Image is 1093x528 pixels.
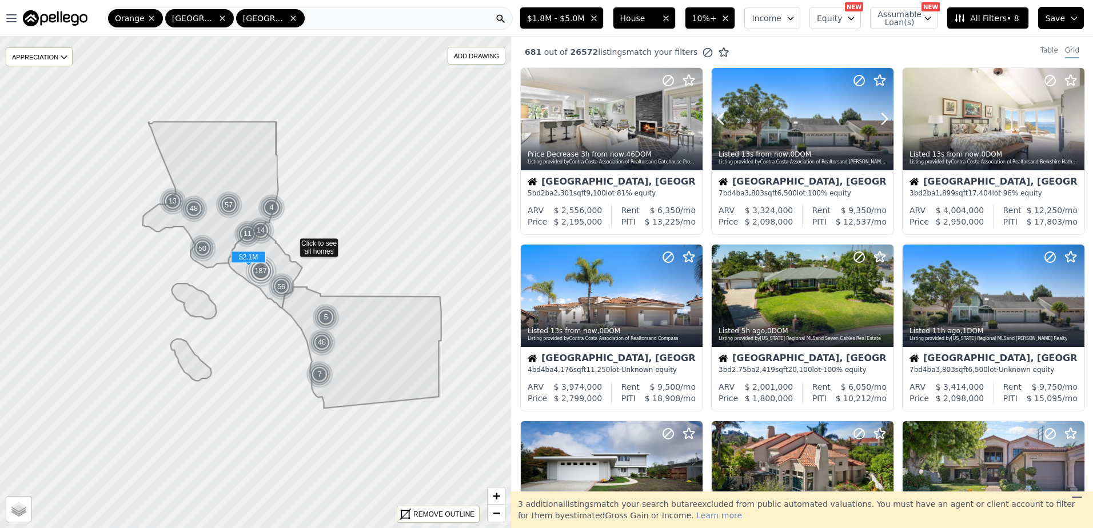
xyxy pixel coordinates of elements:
[936,394,984,403] span: $ 2,098,000
[234,220,261,247] div: 11
[719,335,888,342] div: Listing provided by [US_STATE] Regional MLS and Seven Gables Real Estate
[528,216,547,227] div: Price
[528,354,696,365] div: [GEOGRAPHIC_DATA], [GEOGRAPHIC_DATA]
[234,220,262,247] img: g1.png
[586,366,610,374] span: 11,250
[1018,393,1078,404] div: /mo
[1003,205,1022,216] div: Rent
[719,177,728,186] img: House
[6,47,73,66] div: APPRECIATION
[909,381,926,393] div: ARV
[756,366,775,374] span: 2,419
[909,150,1079,159] div: Listed , 0 DOM
[488,505,505,522] a: Zoom out
[685,7,736,29] button: 10%+
[954,13,1019,24] span: All Filters • 8
[188,234,218,263] img: g2.png
[640,381,696,393] div: /mo
[554,394,603,403] span: $ 2,799,000
[1003,216,1018,227] div: PITI
[528,393,547,404] div: Price
[554,366,573,374] span: 4,176
[650,206,680,215] span: $ 6,350
[936,366,955,374] span: 3,803
[817,13,842,24] span: Equity
[719,216,738,227] div: Price
[306,361,333,388] div: 7
[1022,205,1078,216] div: /mo
[243,13,286,24] span: [GEOGRAPHIC_DATA]
[719,150,888,159] div: Listed , 0 DOM
[711,67,893,235] a: Listed 13s from now,0DOMListing provided byContra Costa Association of Realtorsand [PERSON_NAME] ...
[909,189,1078,198] div: 3 bd 2 ba sqft lot · 96% equity
[1046,13,1065,24] span: Save
[258,194,286,221] img: g1.png
[621,381,640,393] div: Rent
[812,205,831,216] div: Rent
[214,190,244,219] div: 57
[932,150,979,158] time: 2025-09-22 18:42
[827,216,887,227] div: /mo
[922,2,940,11] div: NEW
[741,150,788,158] time: 2025-09-22 18:42
[845,2,863,11] div: NEW
[812,393,827,404] div: PITI
[640,205,696,216] div: /mo
[841,206,871,215] span: $ 9,350
[777,189,796,197] span: 6,500
[528,335,697,342] div: Listing provided by Contra Costa Association of Realtors and Compass
[831,205,887,216] div: /mo
[645,394,680,403] span: $ 18,908
[6,497,31,522] a: Layers
[159,187,187,215] img: g1.png
[554,206,603,215] span: $ 2,556,000
[520,7,603,29] button: $1.8M - $5.0M
[528,381,544,393] div: ARV
[741,327,765,335] time: 2025-09-22 13:56
[231,251,266,267] div: $2.1M
[936,206,984,215] span: $ 4,004,000
[745,189,764,197] span: 3,803
[621,393,636,404] div: PITI
[214,190,244,219] img: g2.png
[511,46,729,58] div: out of listings
[528,177,696,189] div: [GEOGRAPHIC_DATA], [GEOGRAPHIC_DATA]
[493,506,500,520] span: −
[831,381,887,393] div: /mo
[180,195,208,222] div: 48
[827,393,887,404] div: /mo
[568,47,599,57] span: 26572
[312,303,340,331] div: 5
[745,206,793,215] span: $ 3,324,000
[909,205,926,216] div: ARV
[172,13,216,24] span: [GEOGRAPHIC_DATA]
[554,382,603,391] span: $ 3,974,000
[312,303,340,331] img: g1.png
[968,189,992,197] span: 17,404
[909,365,1078,374] div: 7 bd 4 ba sqft lot · Unknown equity
[909,159,1079,166] div: Listing provided by Contra Costa Association of Realtors and Berkshire Hathaway HomeServices [US_...
[511,491,1093,528] div: 3 additional listing s match your search but are excluded from public automated valuations. You m...
[909,354,919,363] img: House
[719,393,738,404] div: Price
[115,13,145,24] span: Orange
[812,216,827,227] div: PITI
[520,244,702,411] a: Listed 13s from now,0DOMListing provided byContra Costa Association of Realtorsand CompassHouse[G...
[841,382,871,391] span: $ 6,050
[902,67,1084,235] a: Listed 13s from now,0DOMListing provided byContra Costa Association of Realtorsand Berkshire Hath...
[909,326,1079,335] div: Listed , 1 DOM
[809,7,861,29] button: Equity
[636,393,696,404] div: /mo
[188,234,217,263] div: 50
[554,189,573,197] span: 2,301
[1018,216,1078,227] div: /mo
[650,382,680,391] span: $ 9,500
[645,217,680,226] span: $ 13,225
[968,366,987,374] span: 6,500
[621,216,636,227] div: PITI
[551,327,597,335] time: 2025-09-22 18:42
[719,354,887,365] div: [GEOGRAPHIC_DATA], [GEOGRAPHIC_DATA]
[909,177,919,186] img: House
[528,177,537,186] img: House
[448,47,505,64] div: ADD DRAWING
